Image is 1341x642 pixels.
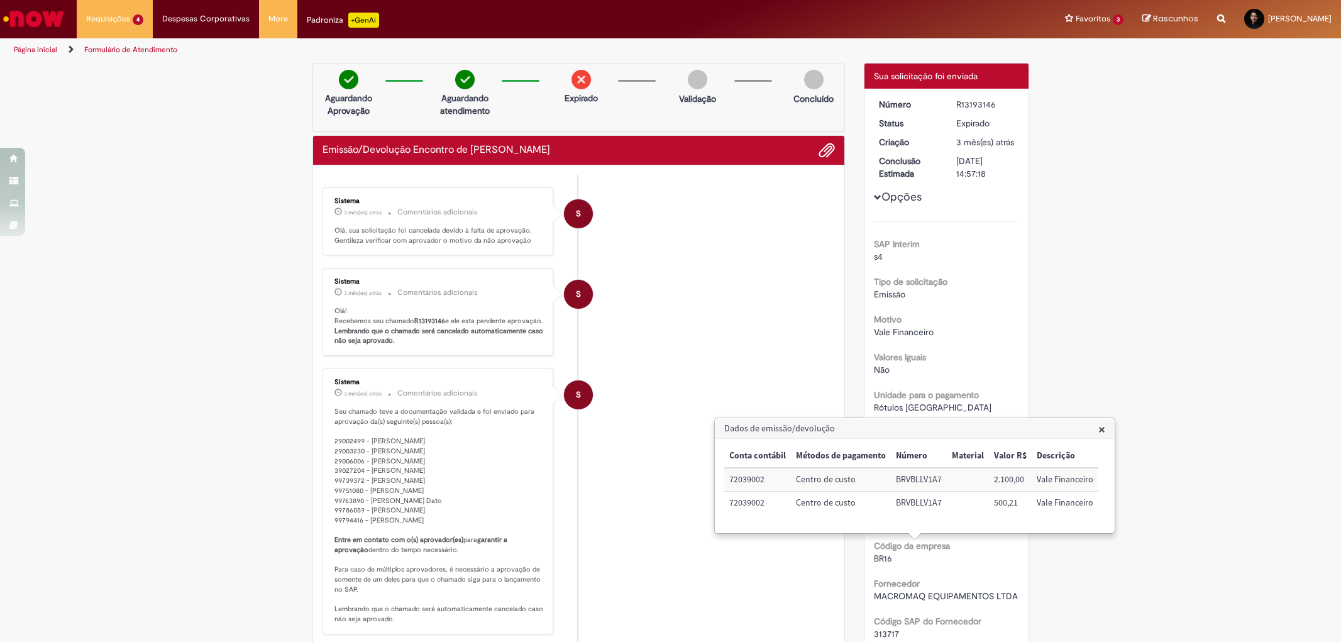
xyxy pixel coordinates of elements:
b: Código da empresa [874,540,950,551]
div: Dados de emissão/devolução [714,418,1115,534]
time: 18/06/2025 13:57:30 [344,289,382,297]
img: remove.png [571,70,591,89]
span: S [576,279,581,309]
time: 17/06/2025 11:38:38 [956,136,1014,148]
span: More [268,13,288,25]
span: Despesas Corporativas [162,13,250,25]
p: Aguardando atendimento [434,92,495,117]
div: R13193146 [956,98,1015,111]
a: Rascunhos [1142,13,1198,25]
p: Expirado [565,92,598,104]
a: Formulário de Atendimento [84,45,177,55]
div: 17/06/2025 11:38:38 [956,136,1015,148]
span: MACROMAQ EQUIPAMENTOS LTDA [874,590,1018,602]
div: Sistema [334,197,544,205]
span: s4 [874,251,883,262]
span: Vale Financeiro [874,326,934,338]
td: Número: BRVBLLV1A7 [891,492,947,514]
dt: Criação [869,136,947,148]
span: [PERSON_NAME] [1268,13,1332,24]
b: Unidade para o pagamento [874,389,979,401]
span: 3 [1113,14,1123,25]
small: Comentários adicionais [397,388,478,399]
span: Favoritos [1076,13,1110,25]
b: Valores Iguais [874,351,926,363]
th: Material [947,445,989,468]
td: Métodos de pagamento: Centro de custo [791,492,891,514]
b: Entre em contato com o(s) aprovador(es) [334,535,463,545]
div: Sistema [334,379,544,386]
td: Material: [947,492,989,514]
b: Motivo [874,314,902,325]
span: Rótulos [GEOGRAPHIC_DATA] [874,402,991,413]
span: Emissão [874,289,905,300]
dt: Número [869,98,947,111]
p: Olá! Recebemos seu chamado e ele esta pendente aprovação. [334,306,544,346]
a: Página inicial [14,45,57,55]
img: img-circle-grey.png [804,70,824,89]
time: 26/06/2025 14:57:18 [344,209,382,216]
ul: Trilhas de página [9,38,885,62]
th: Descrição [1032,445,1098,468]
img: check-circle-green.png [339,70,358,89]
div: [DATE] 14:57:18 [956,155,1015,180]
th: Conta contábil [724,445,791,468]
h3: Dados de emissão/devolução [715,419,1114,439]
span: 3 mês(es) atrás [344,209,382,216]
img: img-circle-grey.png [688,70,707,89]
div: System [564,280,593,309]
div: Expirado [956,117,1015,130]
td: Conta contábil: 72039002 [724,492,791,514]
span: BR16 [874,553,892,564]
span: 3 mês(es) atrás [344,289,382,297]
small: Comentários adicionais [397,287,478,298]
td: Valor R$: 500,21 [989,492,1032,514]
img: ServiceNow [1,6,66,31]
button: Close [1098,423,1105,436]
small: Comentários adicionais [397,207,478,218]
span: 4 [133,14,143,25]
th: Métodos de pagamento [791,445,891,468]
th: Valor R$ [989,445,1032,468]
span: × [1098,421,1105,438]
td: Material: [947,468,989,491]
span: Rascunhos [1153,13,1198,25]
td: Valor R$: 2.100,00 [989,468,1032,491]
p: +GenAi [348,13,379,28]
button: Adicionar anexos [819,142,835,158]
p: Olá, sua solicitação foi cancelada devido à falta de aprovação. Gentileza verificar com aprovador... [334,226,544,245]
b: Lembrando que o chamado será cancelado automaticamente caso não seja aprovado. [334,326,545,346]
dt: Conclusão Estimada [869,155,947,180]
span: 3 mês(es) atrás [344,390,382,397]
span: S [576,199,581,229]
th: Número [891,445,947,468]
p: Concluído [793,92,834,105]
td: Descrição: Vale Financeiro [1032,492,1098,514]
time: 18/06/2025 13:57:21 [344,390,382,397]
p: Aguardando Aprovação [318,92,379,117]
span: S [576,380,581,410]
span: 313717 [874,628,899,639]
td: Conta contábil: 72039002 [724,468,791,491]
div: Padroniza [307,13,379,28]
td: Métodos de pagamento: Centro de custo [791,468,891,491]
td: Descrição: Vale Financeiro [1032,468,1098,491]
h2: Emissão/Devolução Encontro de Contas Fornecedor Histórico de tíquete [323,145,550,156]
b: SAP Interim [874,238,920,250]
span: Não [874,364,890,375]
p: Seu chamado teve a documentação validada e foi enviado para aprovação da(s) seguinte(s) pessoa(s)... [334,407,544,624]
dt: Status [869,117,947,130]
span: 3 mês(es) atrás [956,136,1014,148]
b: R13193146 [414,316,445,326]
img: check-circle-green.png [455,70,475,89]
b: Tipo de solicitação [874,276,947,287]
p: Validação [679,92,716,105]
div: Sistema [334,278,544,285]
div: System [564,199,593,228]
b: Código SAP do Fornecedor [874,616,981,627]
span: Sua solicitação foi enviada [874,70,978,82]
td: Número: BRVBLLV1A7 [891,468,947,491]
b: Fornecedor [874,578,920,589]
div: System [564,380,593,409]
b: garantir a aprovação [334,535,509,555]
